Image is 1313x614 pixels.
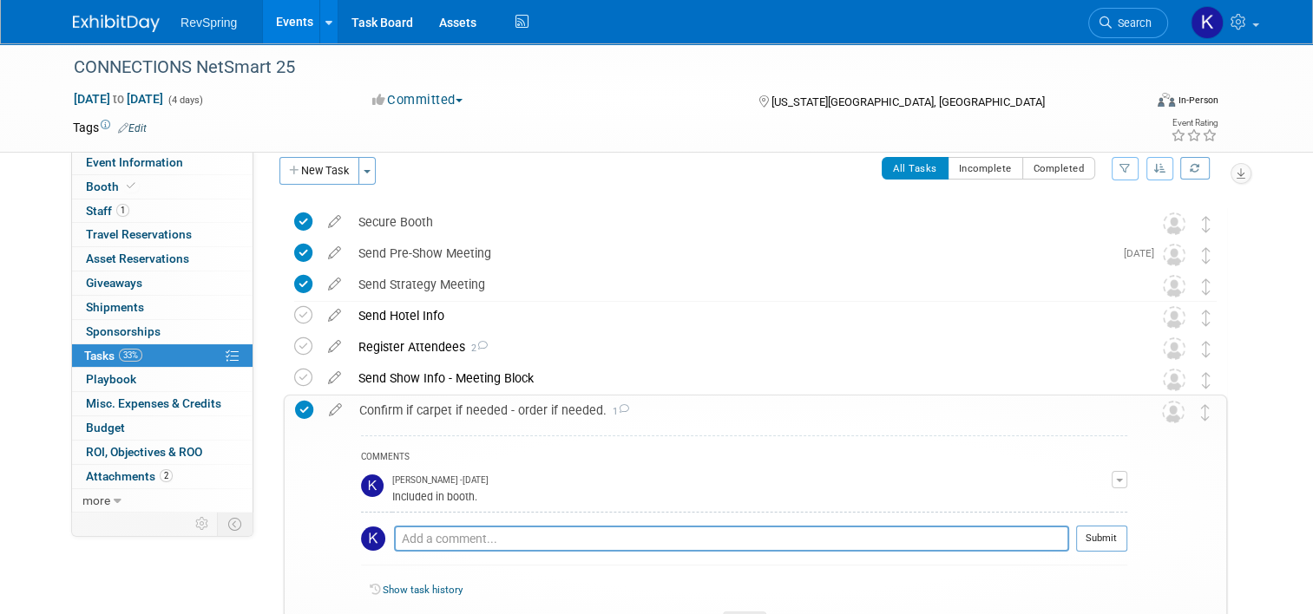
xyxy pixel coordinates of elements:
i: Move task [1201,404,1210,421]
i: Move task [1202,341,1211,357]
a: Asset Reservations [72,247,253,271]
a: Shipments [72,296,253,319]
a: Giveaways [72,271,253,295]
span: 2 [465,343,488,354]
a: Edit [118,122,147,134]
button: All Tasks [882,157,949,180]
img: Kelsey Culver [1191,6,1224,39]
i: Booth reservation complete [127,181,135,191]
span: ROI, Objectives & ROO [86,445,202,459]
a: Search [1088,8,1168,38]
img: Unassigned [1163,275,1185,297]
img: Unassigned [1163,369,1185,391]
span: Giveaways [86,276,142,290]
img: Unassigned [1163,244,1185,266]
a: more [72,489,253,513]
a: Attachments2 [72,465,253,488]
span: (4 days) [167,95,203,106]
a: edit [319,308,350,323]
div: Send Strategy Meeting [350,270,1128,299]
button: Committed [366,91,469,109]
td: Personalize Event Tab Strip [187,513,218,535]
div: Send Pre-Show Meeting [350,238,1113,268]
span: 33% [119,349,142,362]
span: Playbook [86,372,136,386]
div: Secure Booth [350,207,1128,237]
img: Format-Inperson.png [1158,93,1175,107]
img: ExhibitDay [73,15,160,32]
span: Event Information [86,155,183,169]
i: Move task [1202,216,1211,232]
span: Misc. Expenses & Credits [86,396,221,410]
td: Toggle Event Tabs [218,513,253,535]
div: Register Attendees [350,332,1128,362]
div: Event Rating [1171,119,1218,127]
a: edit [319,370,350,386]
a: edit [320,402,351,418]
button: Completed [1022,157,1096,180]
span: Asset Reservations [86,251,189,265]
span: Sponsorships [86,324,161,338]
div: In-Person [1178,94,1218,107]
span: to [110,92,127,106]
span: 1 [607,406,629,417]
span: [PERSON_NAME] - [DATE] [392,474,489,487]
td: Tags [73,119,147,136]
span: 1 [116,204,129,217]
a: edit [319,245,350,261]
a: edit [319,214,350,230]
a: edit [319,339,350,355]
span: Attachments [86,469,173,483]
div: Event Format [1049,90,1218,116]
span: Tasks [84,349,142,363]
span: more [82,493,110,507]
a: Budget [72,416,253,440]
img: Unassigned [1163,306,1185,329]
span: [US_STATE][GEOGRAPHIC_DATA], [GEOGRAPHIC_DATA] [771,95,1045,108]
a: Misc. Expenses & Credits [72,392,253,415]
a: Booth [72,175,253,199]
a: Event Information [72,151,253,174]
i: Move task [1202,310,1211,326]
button: Incomplete [948,157,1023,180]
a: Refresh [1180,157,1210,180]
div: Send Hotel Info [350,301,1128,330]
span: Budget [86,421,125,434]
a: Show task history [383,584,463,596]
img: Kelsey Culver [361,474,384,497]
div: Confirm if carpet if needed - order if needed. [351,395,1127,425]
a: edit [319,277,350,292]
span: Staff [86,204,129,218]
span: Travel Reservations [86,227,192,241]
a: Staff1 [72,199,253,223]
span: 2 [160,469,173,482]
img: Unassigned [1163,337,1185,360]
a: Travel Reservations [72,223,253,246]
a: Sponsorships [72,320,253,343]
a: Playbook [72,368,253,391]
span: Shipments [86,300,144,314]
img: Kelsey Culver [361,526,385,551]
div: Send Show Info - Meeting Block [350,363,1128,393]
span: [DATE] [DATE] [73,91,164,107]
span: RevSpring [181,16,237,29]
span: Search [1112,16,1152,29]
div: Included in booth. [392,487,1112,504]
img: Unassigned [1163,212,1185,235]
img: Unassigned [1162,401,1185,423]
span: [DATE] [1124,247,1163,259]
div: CONNECTIONS NetSmart 25 [68,52,1121,83]
i: Move task [1202,278,1211,295]
button: New Task [279,157,359,185]
div: COMMENTS [361,449,1127,467]
button: Submit [1076,526,1127,552]
span: Booth [86,180,139,193]
i: Move task [1202,247,1211,264]
a: ROI, Objectives & ROO [72,441,253,464]
a: Tasks33% [72,344,253,368]
i: Move task [1202,372,1211,389]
